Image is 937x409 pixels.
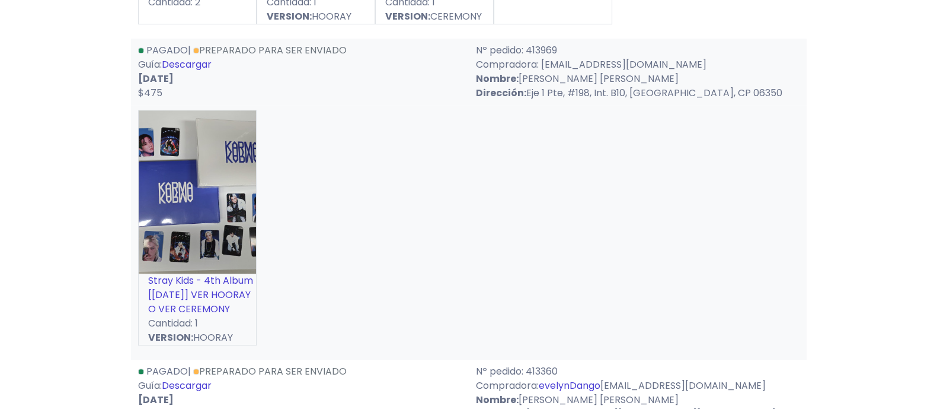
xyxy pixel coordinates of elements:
p: Nº pedido: 413360 [476,364,800,379]
p: Compradora: [EMAIL_ADDRESS][DOMAIN_NAME] [476,58,800,72]
p: Cantidad: 1 [139,316,256,331]
p: HOORAY [139,331,256,345]
a: Descargar [162,379,212,392]
p: HOORAY [257,9,375,24]
a: Stray Kids - 4th Album [[DATE]] VER HOORAY O VER CEREMONY [148,274,253,316]
p: [PERSON_NAME] [PERSON_NAME] [476,393,800,407]
a: Descargar [162,58,212,71]
span: Pagado [146,364,188,378]
a: Preparado para ser enviado [193,364,347,378]
strong: VERSION: [267,9,312,23]
p: Nº pedido: 413969 [476,43,800,58]
p: [DATE] [138,393,462,407]
a: Preparado para ser enviado [193,43,347,57]
span: $475 [138,86,162,100]
img: small_1756039616984.jpeg [139,110,256,274]
span: Pagado [146,43,188,57]
p: [PERSON_NAME] [PERSON_NAME] [476,72,800,86]
div: | Guía: [131,43,469,100]
strong: Dirección: [476,86,526,100]
p: Eje 1 Pte, #198, Int. B10, [GEOGRAPHIC_DATA], CP 06350 [476,86,800,100]
p: [DATE] [138,72,462,86]
strong: VERSION: [385,9,430,23]
a: evelynDango [539,379,600,392]
strong: VERSION: [148,331,193,344]
p: CEREMONY [376,9,493,24]
strong: Nombre: [476,393,519,407]
p: Compradora: [EMAIL_ADDRESS][DOMAIN_NAME] [476,379,800,393]
strong: Nombre: [476,72,519,85]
